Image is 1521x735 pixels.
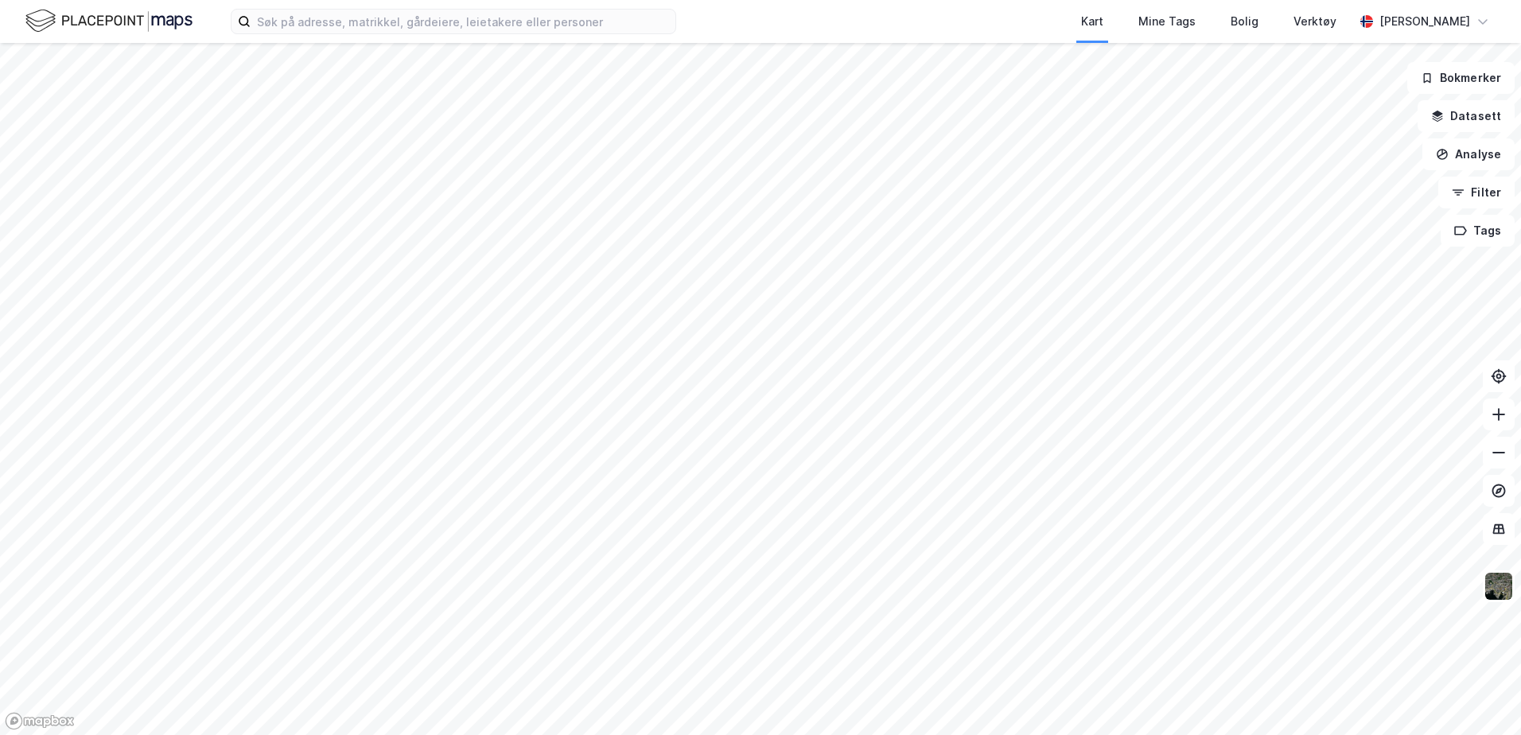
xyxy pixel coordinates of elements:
div: Kontrollprogram for chat [1441,659,1521,735]
input: Søk på adresse, matrikkel, gårdeiere, leietakere eller personer [251,10,675,33]
div: Verktøy [1293,12,1336,31]
div: Kart [1081,12,1103,31]
div: Bolig [1231,12,1258,31]
img: logo.f888ab2527a4732fd821a326f86c7f29.svg [25,7,193,35]
div: Mine Tags [1138,12,1196,31]
div: [PERSON_NAME] [1379,12,1470,31]
iframe: Chat Widget [1441,659,1521,735]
